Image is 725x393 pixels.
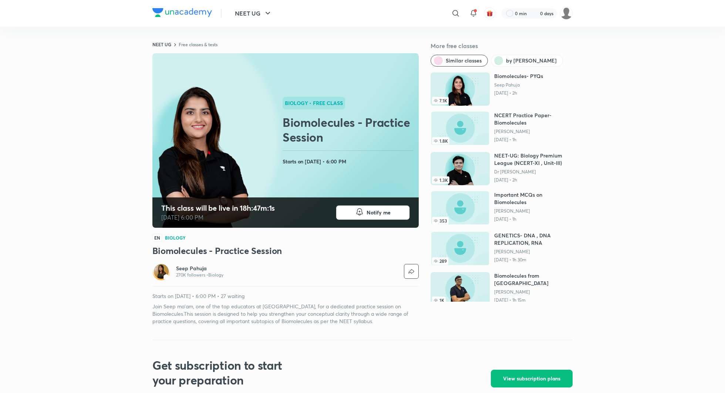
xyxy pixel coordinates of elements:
button: by Seep Pahuja [491,55,563,67]
span: 353 [432,217,449,224]
a: Avatarbadge [152,262,170,280]
p: [DATE] • 2h [494,90,543,96]
a: [PERSON_NAME] [494,208,573,214]
a: Seep Pahuja [494,82,543,88]
a: [PERSON_NAME] [494,289,573,295]
a: Seep Pahuja [176,265,223,272]
img: Avatar [154,264,169,279]
h6: Biomolecules from [GEOGRAPHIC_DATA] [494,272,573,287]
h5: More free classes [431,41,573,50]
span: Similar classes [446,57,482,64]
h2: Get subscription to start your preparation [152,358,304,387]
button: NEET UG [230,6,277,21]
h6: GENETICS- DNA , DNA REPLICATION, RNA [494,232,573,247]
p: [DATE] • 1h 30m [494,257,573,263]
p: 270K followers • Biology [176,272,223,278]
span: 1K [432,297,446,304]
button: View subscription plans [491,370,573,387]
h6: Biomolecules- PYQs [494,72,543,80]
p: [DATE] • 2h [494,177,573,183]
img: streak [531,10,539,17]
span: 7.1K [432,97,449,104]
h2: Biomolecules - Practice Session [283,115,416,145]
button: Notify me [336,205,410,220]
span: 1.8K [432,137,449,145]
a: [PERSON_NAME] [494,129,573,135]
p: [DATE] • 1h 15m [494,297,573,303]
a: Company Logo [152,8,212,19]
span: 289 [432,257,448,265]
span: by Seep Pahuja [506,57,557,64]
a: NEET UG [152,41,171,47]
h3: Biomolecules - Practice Session [152,245,419,257]
img: badge [163,275,169,280]
p: Starts on [DATE] • 6:00 PM • 27 waiting [152,292,419,300]
a: [PERSON_NAME] [494,249,573,255]
p: [DATE] 6:00 PM [161,213,275,222]
h6: NCERT Practice Paper- Biomolecules [494,112,573,126]
span: 1.3K [432,176,449,184]
h6: NEET-UG: Biology Premium League (NCERT-XI , Unit-III) [494,152,573,167]
a: Free classes & tests [179,41,217,47]
span: View subscription plans [503,375,560,382]
button: Similar classes [431,55,488,67]
a: Dr [PERSON_NAME] [494,169,573,175]
span: Notify me [367,209,391,216]
h4: This class will be live in 18h:47m:1s [161,203,275,213]
span: EN [152,234,162,242]
button: avatar [484,7,496,19]
p: [DATE] • 1h [494,137,573,143]
p: Join Seep ma'am, one of the top educators at [GEOGRAPHIC_DATA], for a dedicated practice session ... [152,303,419,325]
img: avatar [486,10,493,17]
h4: Starts on [DATE] • 6:00 PM [283,157,416,166]
img: Company Logo [152,8,212,17]
h6: Important MCQs on Biomolecules [494,191,573,206]
h4: Biology [165,236,186,240]
img: Siddharth Mitra [560,7,573,20]
p: [DATE] • 1h [494,216,573,222]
